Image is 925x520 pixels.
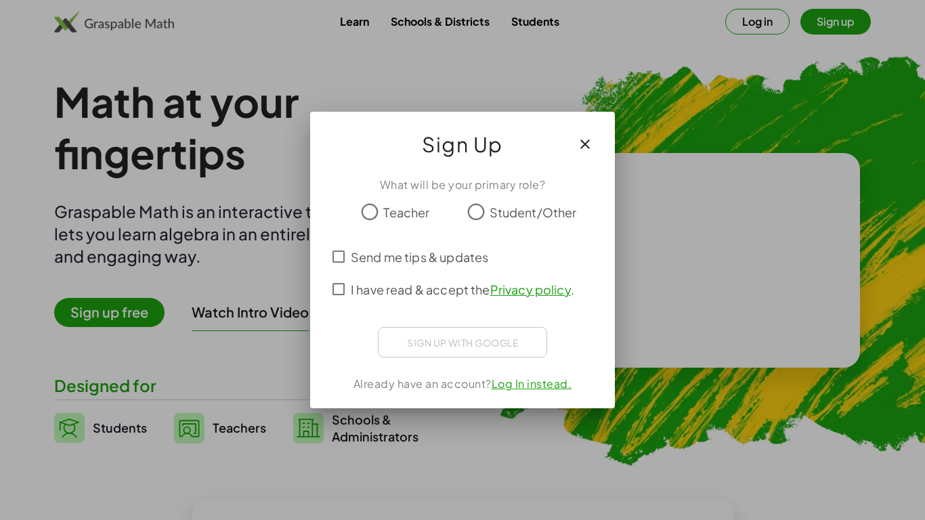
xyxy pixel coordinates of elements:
[326,376,599,392] div: Already have an account?
[422,128,503,160] span: Sign Up
[492,376,572,391] a: Log In instead.
[351,280,574,299] span: I have read & accept the .
[326,177,599,193] div: What will be your primary role?
[351,248,488,266] span: Send me tips & updates
[490,203,577,221] span: Student/Other
[383,203,429,221] span: Teacher
[490,282,571,297] a: Privacy policy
